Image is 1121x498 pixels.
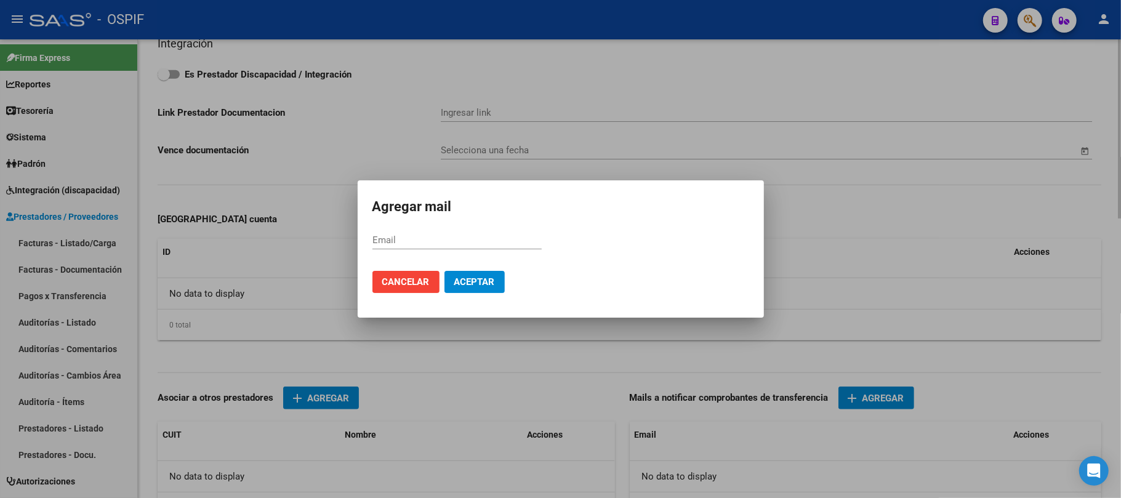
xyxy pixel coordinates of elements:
h2: Agregar mail [372,195,749,219]
span: Cancelar [382,276,430,287]
button: Cancelar [372,271,440,293]
span: Aceptar [454,276,495,287]
div: Open Intercom Messenger [1079,456,1109,486]
button: Aceptar [444,271,505,293]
